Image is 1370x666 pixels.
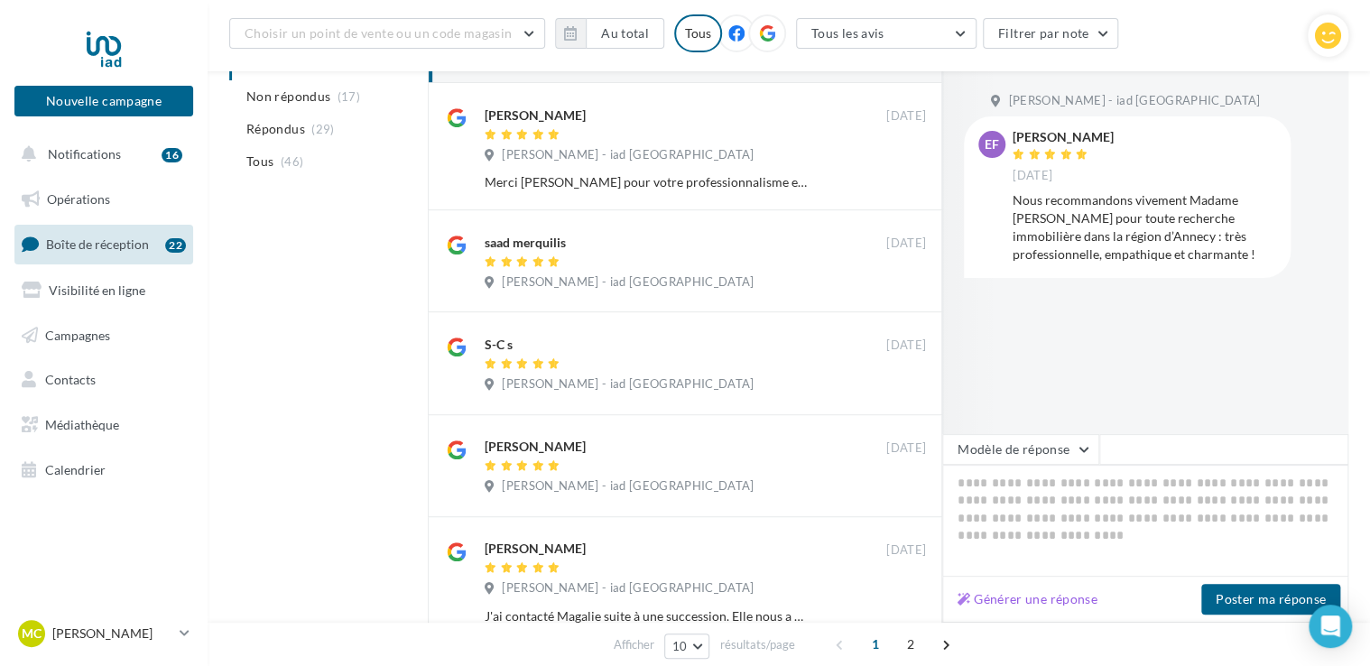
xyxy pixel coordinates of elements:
div: [PERSON_NAME] [485,540,586,558]
span: [PERSON_NAME] - iad [GEOGRAPHIC_DATA] [502,147,754,163]
div: saad merquilis [485,234,566,252]
a: Médiathèque [11,406,197,444]
span: Opérations [47,191,110,207]
div: S-C s [485,336,513,354]
a: Calendrier [11,451,197,489]
a: MC [PERSON_NAME] [14,616,193,651]
span: [DATE] [886,338,926,354]
span: (29) [311,122,334,136]
button: Poster ma réponse [1201,584,1340,615]
button: 10 [664,634,710,659]
span: [PERSON_NAME] - iad [GEOGRAPHIC_DATA] [1008,93,1260,109]
button: Au total [555,18,664,49]
div: [PERSON_NAME] [485,438,586,456]
span: 10 [672,639,688,653]
span: [DATE] [886,236,926,252]
span: [DATE] [886,542,926,559]
a: Campagnes [11,317,197,355]
span: Non répondus [246,88,330,106]
button: Au total [586,18,664,49]
span: Boîte de réception [46,236,149,252]
span: (46) [281,154,303,169]
span: 2 [896,630,925,659]
span: Répondus [246,120,305,138]
button: Générer une réponse [950,588,1105,610]
span: [DATE] [886,108,926,125]
div: Nous recommandons vivement Madame [PERSON_NAME] pour toute recherche immobilière dans la région d... [1013,191,1276,264]
span: Contacts [45,372,96,387]
button: Nouvelle campagne [14,86,193,116]
span: MC [22,624,42,643]
button: Tous les avis [796,18,977,49]
div: Tous [674,14,722,52]
div: Open Intercom Messenger [1309,605,1352,648]
button: Notifications 16 [11,135,190,173]
span: 1 [861,630,890,659]
button: Modèle de réponse [942,434,1099,465]
a: Visibilité en ligne [11,272,197,310]
span: Tous les avis [811,25,884,41]
span: [DATE] [1013,168,1052,184]
span: Afficher [614,636,654,653]
div: 22 [165,238,186,253]
span: Notifications [48,146,121,162]
span: Visibilité en ligne [49,282,145,298]
button: Choisir un point de vente ou un code magasin [229,18,545,49]
button: Filtrer par note [983,18,1119,49]
p: [PERSON_NAME] [52,624,172,643]
span: [PERSON_NAME] - iad [GEOGRAPHIC_DATA] [502,478,754,495]
span: Choisir un point de vente ou un code magasin [245,25,512,41]
a: Opérations [11,180,197,218]
a: Contacts [11,361,197,399]
span: Médiathèque [45,417,119,432]
span: [PERSON_NAME] - iad [GEOGRAPHIC_DATA] [502,580,754,597]
span: Tous [246,153,273,171]
div: [PERSON_NAME] [485,106,586,125]
span: (17) [338,89,360,104]
span: Calendrier [45,462,106,477]
span: [PERSON_NAME] - iad [GEOGRAPHIC_DATA] [502,274,754,291]
div: J'ai contacté Magalie suite à une succession. Elle nous a été de bons conseils et est très réacti... [485,607,809,625]
span: résultats/page [719,636,794,653]
span: [DATE] [886,440,926,457]
span: Campagnes [45,327,110,342]
a: Boîte de réception22 [11,225,197,264]
span: EF [985,135,999,153]
div: [PERSON_NAME] [1013,131,1114,143]
div: Merci [PERSON_NAME] pour votre professionnalisme et votre gentillesse. C était un réal plaisir de... [485,173,809,191]
div: 16 [162,148,182,162]
span: [PERSON_NAME] - iad [GEOGRAPHIC_DATA] [502,376,754,393]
